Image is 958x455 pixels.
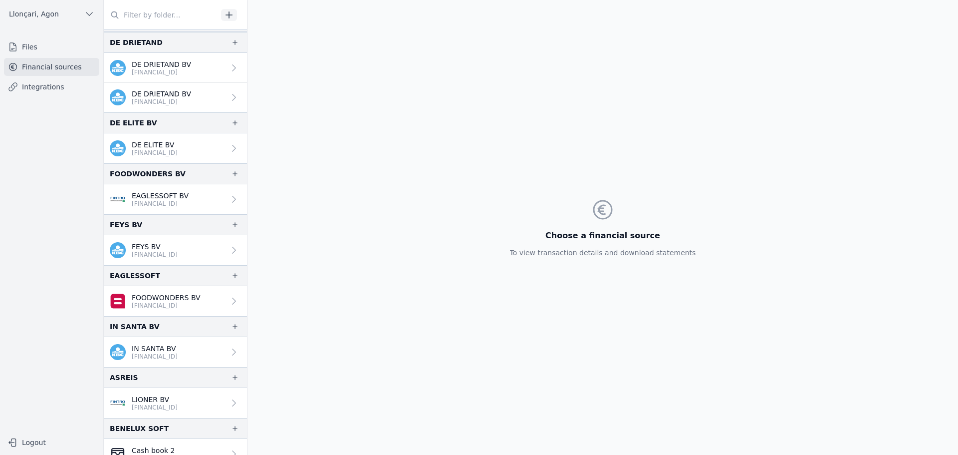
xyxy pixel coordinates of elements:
[132,60,191,68] font: DE DRIETAND BV
[104,133,247,163] a: DE ELITE BV [FINANCIAL_ID]
[104,286,247,316] a: FOODWONDERS BV [FINANCIAL_ID]
[132,353,178,360] font: [FINANCIAL_ID]
[4,78,99,96] a: Integrations
[110,60,126,76] img: kbc.png
[104,53,247,83] a: DE DRIETAND BV [FINANCIAL_ID]
[132,447,175,455] font: Cash book 2
[4,435,99,451] button: Logout
[4,6,99,22] button: Llonçari, Agon
[9,10,59,18] font: Llonçari, Agon
[132,90,191,98] font: DE DRIETAND BV
[110,323,160,331] font: IN SANTA BV
[132,302,178,309] font: [FINANCIAL_ID]
[22,439,46,447] font: Logout
[104,184,247,214] a: EAGLESSOFT BV [FINANCIAL_ID]
[132,141,174,149] font: DE ELITE BV
[104,337,247,367] a: IN SANTA BV [FINANCIAL_ID]
[545,231,660,240] font: Choose a financial source
[132,345,176,353] font: IN SANTA BV
[132,294,201,302] font: FOODWONDERS BV
[132,149,178,156] font: [FINANCIAL_ID]
[110,395,126,411] img: FINTRO_BE_BUSINESS_GEBABEBB.png
[110,191,126,207] img: FINTRO_BE_BUSINESS_GEBABEBB.png
[110,221,142,229] font: FEYS BV
[110,272,160,280] font: EAGLESSOFT
[104,6,218,24] input: Filter by folder...
[110,170,186,178] font: FOODWONDERS BV
[132,251,178,258] font: [FINANCIAL_ID]
[132,404,178,411] font: [FINANCIAL_ID]
[110,38,163,46] font: DE DRIETAND
[132,98,178,105] font: [FINANCIAL_ID]
[132,192,189,200] font: EAGLESSOFT BV
[510,249,696,257] font: To view transaction details and download statements
[132,243,161,251] font: FEYS BV
[110,140,126,156] img: kbc.png
[104,235,247,265] a: FEYS BV [FINANCIAL_ID]
[110,119,157,127] font: DE ELITE BV
[132,69,178,76] font: [FINANCIAL_ID]
[104,388,247,418] a: LIONER BV [FINANCIAL_ID]
[104,83,247,112] a: DE DRIETAND BV [FINANCIAL_ID]
[22,63,82,71] font: Financial sources
[22,83,64,91] font: Integrations
[132,396,169,404] font: LIONER BV
[110,89,126,105] img: kbc.png
[4,58,99,76] a: Financial sources
[110,293,126,309] img: belfius-1.png
[4,38,99,56] a: Files
[110,242,126,258] img: kbc.png
[22,43,37,51] font: Files
[110,344,126,360] img: kbc.png
[110,425,169,433] font: BENELUX SOFT
[132,200,178,207] font: [FINANCIAL_ID]
[110,374,138,382] font: ASREIS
